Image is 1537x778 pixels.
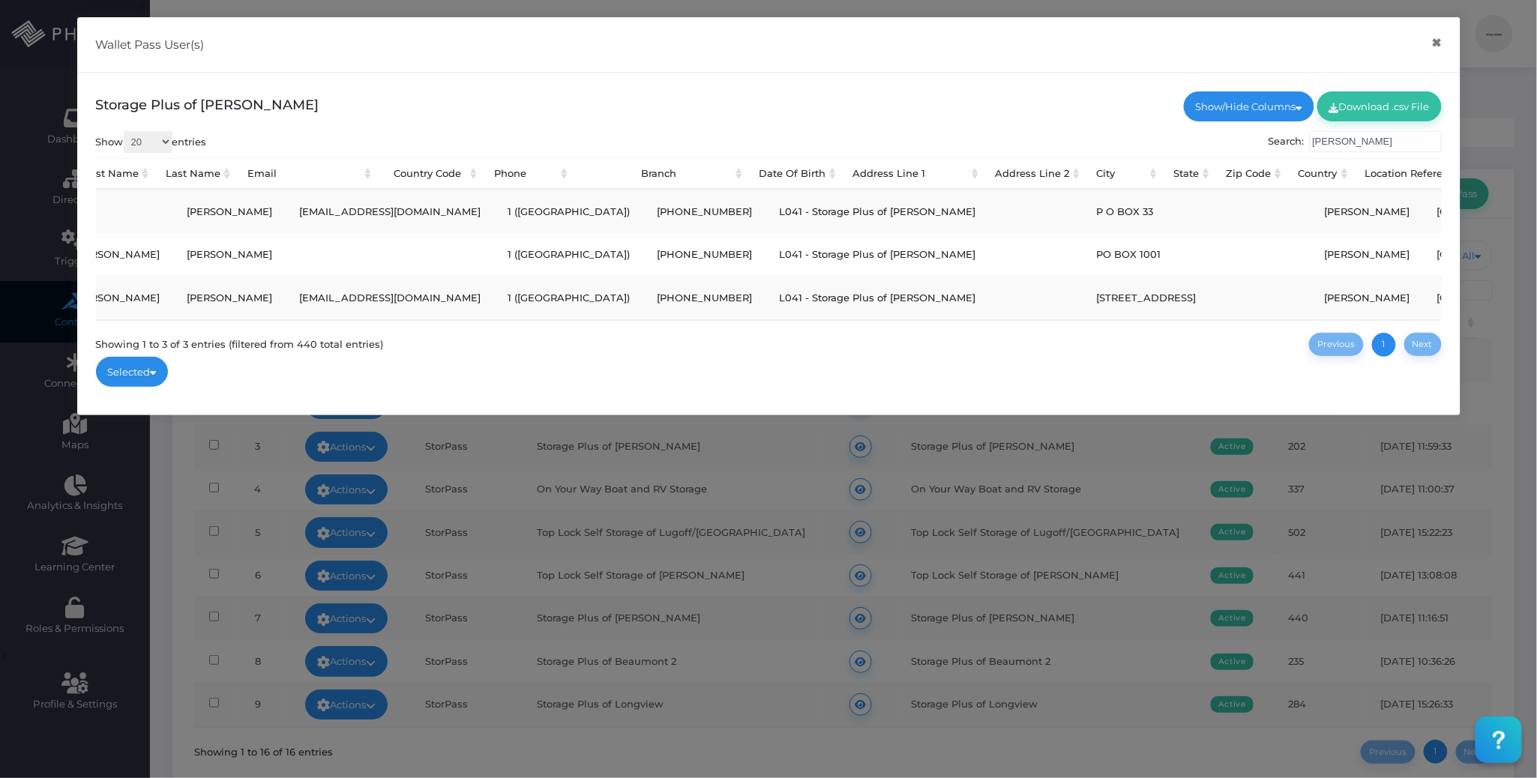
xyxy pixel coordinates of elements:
[234,158,375,190] th: Email: activate to sort column ascending
[1285,158,1352,190] th: Country: activate to sort column ascending
[1311,276,1423,319] td: [PERSON_NAME]
[766,233,989,276] td: L041 - Storage Plus of [PERSON_NAME]
[1083,233,1209,276] td: PO BOX 1001
[840,158,982,190] th: Address Line 1: activate to sort column ascending
[1352,158,1475,190] th: Location Reference: activate to sort column ascending
[96,331,384,352] div: Showing 1 to 3 of 3 entries (filtered from 440 total entries)
[1083,158,1161,190] th: City: activate to sort column ascending
[1422,26,1452,60] button: Close
[766,190,989,232] td: L041 - Storage Plus of [PERSON_NAME]
[96,357,169,387] a: Selected
[61,233,173,276] td: [PERSON_NAME]
[375,158,481,190] th: Country Code: activate to sort column ascending
[1083,190,1209,232] td: P O BOX 33
[1184,91,1314,121] a: Show/Hide Columns
[124,131,172,153] select: Showentries
[61,276,173,319] td: [PERSON_NAME]
[70,158,152,190] th: First Name: activate to sort column ascending
[494,276,643,319] td: 1 ([GEOGRAPHIC_DATA])
[173,190,286,232] td: [PERSON_NAME]
[96,131,207,153] label: Show entries
[746,158,840,190] th: Date Of Birth: activate to sort column ascending
[643,233,766,276] td: [PHONE_NUMBER]
[286,190,494,232] td: [EMAIL_ADDRESS][DOMAIN_NAME]
[286,276,494,319] td: [EMAIL_ADDRESS][DOMAIN_NAME]
[173,276,286,319] td: [PERSON_NAME]
[982,158,1083,190] th: Address Line 2: activate to sort column ascending
[571,158,745,190] th: Branch: activate to sort column ascending
[173,233,286,276] td: [PERSON_NAME]
[1161,158,1213,190] th: State: activate to sort column ascending
[1310,131,1442,152] input: Search:
[1317,91,1442,121] a: Download .csv File
[481,158,571,190] th: Phone: activate to sort column ascending
[1311,190,1423,232] td: [PERSON_NAME]
[494,233,643,276] td: 1 ([GEOGRAPHIC_DATA])
[96,36,205,53] h5: Wallet Pass User(s)
[766,276,989,319] td: L041 - Storage Plus of [PERSON_NAME]
[643,276,766,319] td: [PHONE_NUMBER]
[1372,333,1396,357] a: 1
[1269,131,1442,152] label: Search:
[152,158,234,190] th: Last Name: activate to sort column ascending
[1213,158,1285,190] th: Zip Code: activate to sort column ascending
[61,190,173,232] td: VIKI
[96,97,319,113] span: Storage Plus of [PERSON_NAME]
[643,190,766,232] td: [PHONE_NUMBER]
[494,190,643,232] td: 1 ([GEOGRAPHIC_DATA])
[1311,233,1423,276] td: [PERSON_NAME]
[1083,276,1209,319] td: [STREET_ADDRESS]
